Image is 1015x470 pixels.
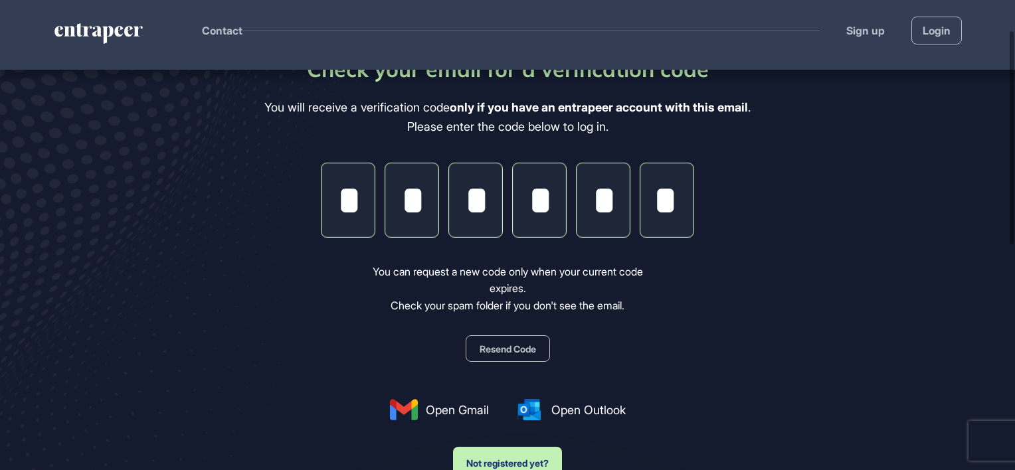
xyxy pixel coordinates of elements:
b: only if you have an entrapeer account with this email [450,100,748,114]
a: Sign up [846,23,885,39]
a: Open Gmail [390,399,489,420]
button: Contact [202,22,242,39]
a: Open Outlook [515,399,626,420]
a: Login [911,17,962,44]
div: You can request a new code only when your current code expires. Check your spam folder if you don... [354,264,662,315]
div: You will receive a verification code . Please enter the code below to log in. [264,98,751,137]
button: Resend Code [466,335,550,362]
span: Open Outlook [551,401,626,419]
span: Open Gmail [426,401,489,419]
a: entrapeer-logo [53,23,144,48]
